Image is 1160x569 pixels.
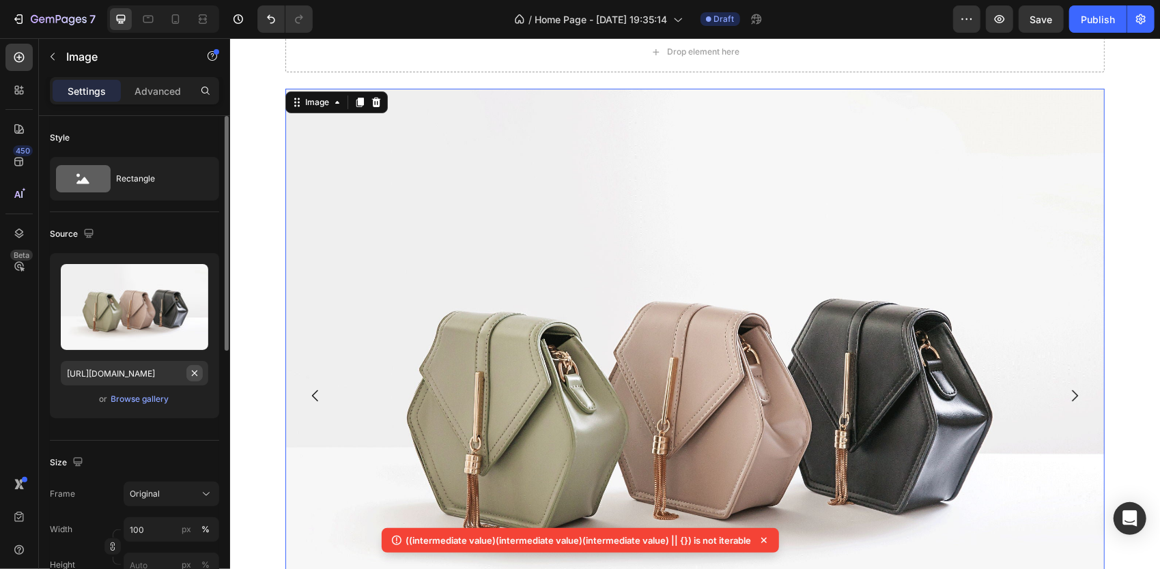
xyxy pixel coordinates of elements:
[5,5,102,33] button: 7
[135,84,181,98] p: Advanced
[1019,5,1064,33] button: Save
[124,482,219,506] button: Original
[61,361,208,385] input: https://example.com/image.jpg
[10,250,33,261] div: Beta
[50,454,86,472] div: Size
[50,225,97,244] div: Source
[182,523,191,536] div: px
[116,163,199,194] div: Rectangle
[66,48,182,65] p: Image
[124,517,219,542] input: px%
[100,391,108,407] span: or
[68,84,106,98] p: Settings
[13,145,33,156] div: 450
[50,488,75,500] label: Frame
[72,58,102,70] div: Image
[825,338,864,377] button: Carousel Next Arrow
[406,534,752,547] p: ((intermediate value)(intermediate value)(intermediate value) || {}) is not iterable
[111,392,170,406] button: Browse gallery
[201,523,210,536] div: %
[178,521,195,538] button: %
[1081,12,1115,27] div: Publish
[230,38,1160,569] iframe: Design area
[61,264,208,350] img: preview-image
[197,521,214,538] button: px
[535,12,668,27] span: Home Page - [DATE] 19:35:14
[89,11,96,27] p: 7
[111,393,169,405] div: Browse gallery
[1069,5,1127,33] button: Publish
[50,523,72,536] label: Width
[130,488,160,500] span: Original
[50,132,70,144] div: Style
[1030,14,1053,25] span: Save
[1114,502,1146,535] div: Open Intercom Messenger
[257,5,313,33] div: Undo/Redo
[529,12,533,27] span: /
[714,13,735,25] span: Draft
